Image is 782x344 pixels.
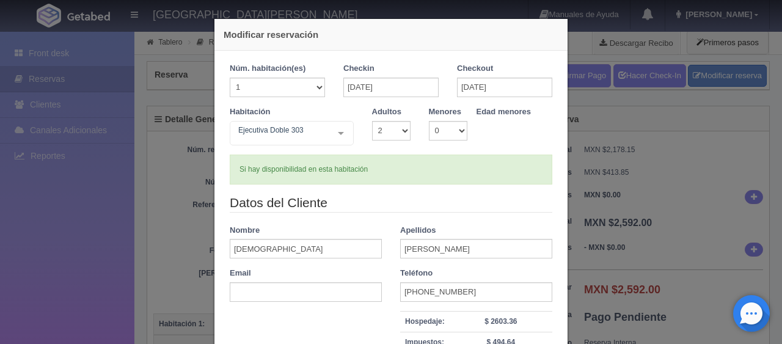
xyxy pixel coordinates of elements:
div: Si hay disponibilidad en esta habitación [230,155,552,185]
label: Edad menores [477,106,532,118]
label: Habitación [230,106,270,118]
label: Nombre [230,225,260,236]
h4: Modificar reservación [224,28,558,41]
span: Ejecutiva Doble 303 [235,124,329,136]
input: DD-MM-AAAA [457,78,552,97]
input: DD-MM-AAAA [343,78,439,97]
label: Teléfono [400,268,433,279]
label: Checkout [457,63,493,75]
legend: Datos del Cliente [230,194,552,213]
th: Hospedaje: [400,311,450,332]
label: Email [230,268,251,279]
label: Menores [429,106,461,118]
strong: $ 2603.36 [484,317,517,326]
label: Checkin [343,63,375,75]
label: Núm. habitación(es) [230,63,305,75]
label: Apellidos [400,225,436,236]
label: Adultos [372,106,401,118]
input: Seleccionar hab. [235,124,243,144]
